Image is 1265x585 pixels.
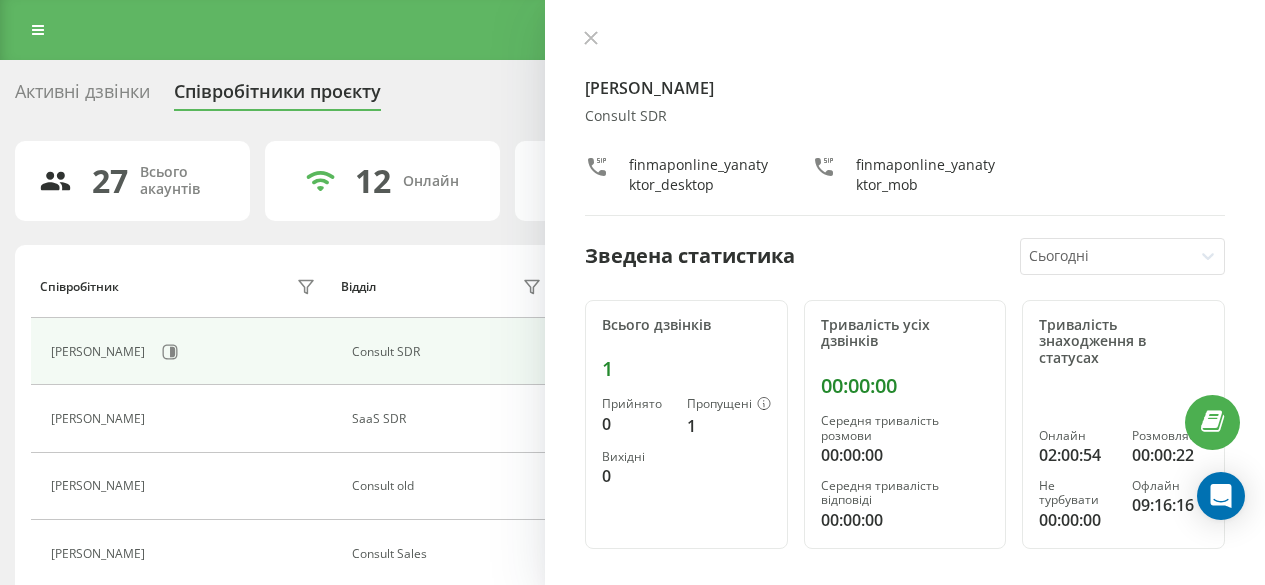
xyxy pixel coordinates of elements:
div: Розмовляє [1132,429,1208,443]
div: Consult Sales [352,547,547,561]
div: Не турбувати [1039,479,1115,508]
div: 00:00:00 [821,443,990,467]
div: 0 [602,412,671,436]
div: Вихідні [602,450,671,464]
h4: [PERSON_NAME] [585,76,1225,100]
div: 00:00:00 [1039,508,1115,532]
div: Відділ [341,280,376,294]
div: 00:00:00 [821,508,990,532]
div: 0 [602,464,671,488]
div: Зведена статистика [585,241,795,271]
div: Open Intercom Messenger [1197,472,1245,520]
div: Співробітник [40,280,119,294]
div: 09:16:16 [1132,493,1208,517]
div: Consult SDR [352,345,547,359]
div: [PERSON_NAME] [51,412,150,426]
div: 02:00:54 [1039,443,1115,467]
div: 00:00:22 [1132,443,1208,467]
div: Середня тривалість відповіді [821,479,990,508]
div: finmaponline_yanatyktor_desktop [629,155,772,195]
div: 1 [687,414,771,438]
div: [PERSON_NAME] [51,345,150,359]
div: [PERSON_NAME] [51,479,150,493]
div: Пропущені [687,397,771,413]
div: Онлайн [403,173,459,190]
div: Всього акаунтів [140,164,226,198]
div: Середня тривалість розмови [821,414,990,443]
div: [PERSON_NAME] [51,547,150,561]
div: Офлайн [1132,479,1208,493]
div: 27 [92,162,128,200]
div: Тривалість усіх дзвінків [821,317,990,351]
div: finmaponline_yanatyktor_mob [856,155,999,195]
div: Прийнято [602,397,671,411]
div: 1 [602,357,771,381]
div: SaaS SDR [352,412,547,426]
div: Тривалість знаходження в статусах [1039,317,1208,367]
div: 00:00:00 [821,374,990,398]
div: Всього дзвінків [602,317,771,334]
div: Consult old [352,479,547,493]
div: Consult SDR [585,108,1225,125]
div: Онлайн [1039,429,1115,443]
div: Активні дзвінки [15,81,150,112]
div: 12 [355,162,391,200]
div: Співробітники проєкту [174,81,381,112]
